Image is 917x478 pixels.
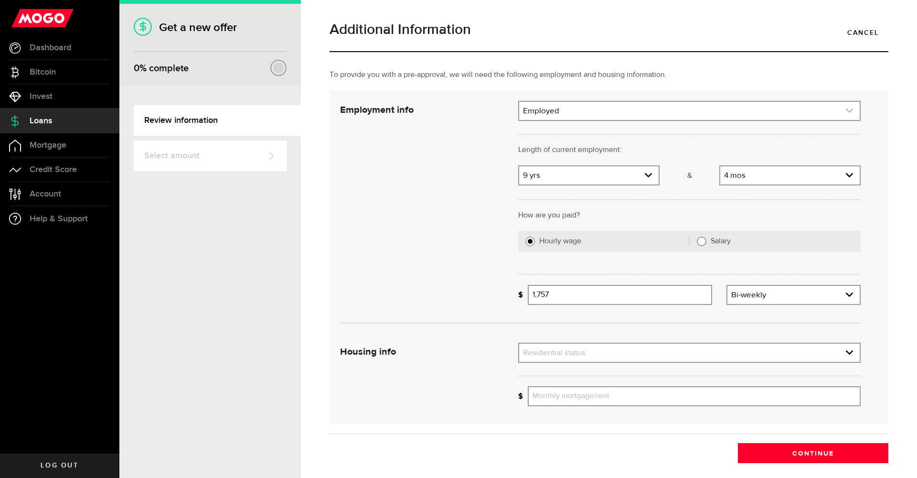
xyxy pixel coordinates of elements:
[697,237,706,246] input: Salary
[660,170,719,182] p: &
[30,68,56,76] span: Bitcoin
[30,141,66,150] span: Mortgage
[838,22,888,43] a: Cancel
[30,165,77,174] span: Credit Score
[30,215,88,223] span: Help & Support
[340,105,414,115] strong: Employment info
[518,210,861,221] p: How are you paid?
[720,166,860,185] a: expand select
[519,344,860,362] a: expand select
[134,60,189,77] div: % complete
[330,69,888,81] p: To provide you with a pre-approval, we will need the following employment and housing information.
[30,43,71,52] span: Dashboard
[711,237,853,246] label: Salary
[30,92,53,101] span: Invest
[539,237,689,246] label: Hourly wage
[134,63,139,74] span: 0
[41,462,78,469] span: Log out
[8,4,36,33] button: Open LiveChat chat widget
[519,166,659,185] a: expand select
[134,21,287,34] h1: Get a new offer
[738,443,888,463] button: Continue
[30,190,61,198] span: Account
[340,347,396,357] strong: Housing info
[330,22,888,37] h1: Additional Information
[727,286,860,304] a: expand select
[519,102,860,120] a: expand select
[30,117,52,125] span: Loans
[518,144,861,156] p: Length of current employment:
[134,105,301,136] a: Review information
[525,237,535,246] input: Hourly wage
[134,141,287,171] a: Select amount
